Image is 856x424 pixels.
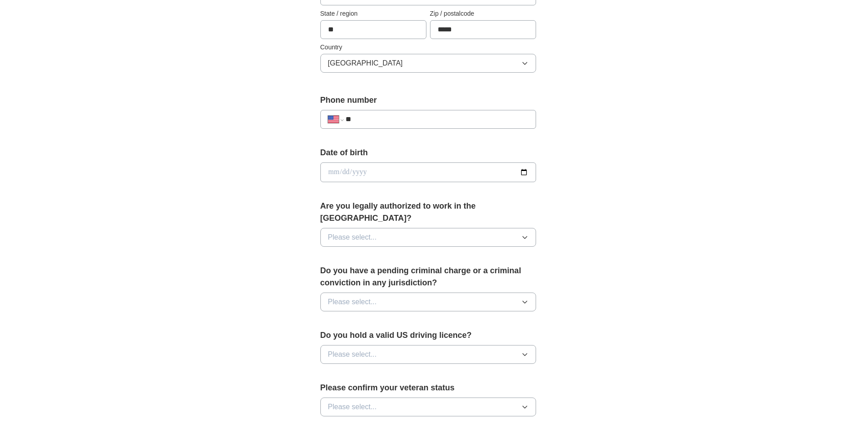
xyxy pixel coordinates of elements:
[320,94,536,106] label: Phone number
[320,43,536,52] label: Country
[320,329,536,341] label: Do you hold a valid US driving licence?
[320,382,536,394] label: Please confirm your veteran status
[430,9,536,18] label: Zip / postalcode
[320,9,426,18] label: State / region
[328,349,377,360] span: Please select...
[320,228,536,247] button: Please select...
[328,402,377,412] span: Please select...
[328,232,377,243] span: Please select...
[320,147,536,159] label: Date of birth
[320,293,536,311] button: Please select...
[320,398,536,416] button: Please select...
[320,265,536,289] label: Do you have a pending criminal charge or a criminal conviction in any jurisdiction?
[320,345,536,364] button: Please select...
[320,54,536,73] button: [GEOGRAPHIC_DATA]
[328,297,377,307] span: Please select...
[328,58,403,69] span: [GEOGRAPHIC_DATA]
[320,200,536,224] label: Are you legally authorized to work in the [GEOGRAPHIC_DATA]?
